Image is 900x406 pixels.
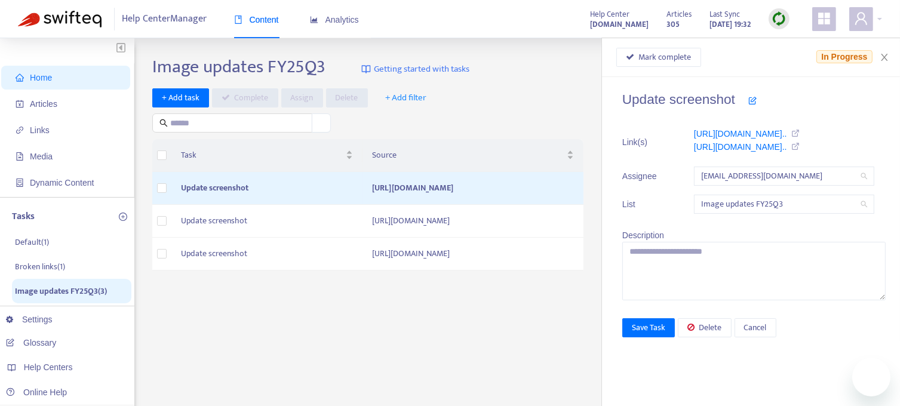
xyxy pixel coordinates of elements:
[666,8,692,21] span: Articles
[854,11,868,26] span: user
[152,88,209,107] button: + Add task
[363,205,583,238] td: [URL][DOMAIN_NAME]
[861,173,868,180] span: search
[361,56,469,82] a: Getting started with tasks
[709,18,751,31] strong: [DATE] 19:32
[817,11,831,26] span: appstore
[24,362,73,372] span: Help Centers
[30,99,57,109] span: Articles
[16,100,24,108] span: account-book
[30,178,94,187] span: Dynamic Content
[363,172,583,205] td: [URL][DOMAIN_NAME]
[590,17,649,31] a: [DOMAIN_NAME]
[281,88,323,107] button: Assign
[639,51,692,64] span: Mark complete
[122,8,207,30] span: Help Center Manager
[772,11,787,26] img: sync.dc5367851b00ba804db3.png
[18,11,102,27] img: Swifteq
[162,91,199,104] span: + Add task
[361,64,371,74] img: image-link
[212,88,278,107] button: Complete
[694,142,787,152] a: [URL][DOMAIN_NAME]..
[590,8,629,21] span: Help Center
[386,91,427,105] span: + Add filter
[678,318,732,337] button: Delete
[699,321,722,334] span: Delete
[310,15,359,24] span: Analytics
[616,48,701,67] button: Mark complete
[701,167,867,185] span: support@sendible.com
[622,318,675,337] button: Save Task
[15,260,65,273] p: Broken links ( 1 )
[372,149,564,162] span: Source
[234,16,242,24] span: book
[6,338,56,347] a: Glossary
[234,15,279,24] span: Content
[622,170,664,183] span: Assignee
[30,73,52,82] span: Home
[326,88,368,107] button: Delete
[709,8,740,21] span: Last Sync
[363,238,583,270] td: [URL][DOMAIN_NAME]
[632,321,665,334] span: Save Task
[310,16,318,24] span: area-chart
[377,88,436,107] button: + Add filter
[363,139,583,172] th: Source
[590,18,649,31] strong: [DOMAIN_NAME]
[666,18,680,31] strong: 305
[744,321,767,334] span: Cancel
[622,136,664,149] span: Link(s)
[6,315,53,324] a: Settings
[15,236,49,248] p: Default ( 1 )
[876,52,893,63] button: Close
[171,238,363,270] td: Update screenshot
[30,152,53,161] span: Media
[816,50,872,63] span: In Progress
[171,172,363,205] td: Update screenshot
[880,53,889,62] span: close
[159,119,168,127] span: search
[181,149,343,162] span: Task
[861,201,868,208] span: search
[16,179,24,187] span: container
[622,230,664,240] span: Description
[16,73,24,82] span: home
[701,195,867,213] span: Image updates FY25Q3
[152,56,325,78] h2: Image updates FY25Q3
[6,387,67,397] a: Online Help
[15,285,107,297] p: Image updates FY25Q3 ( 3 )
[30,125,50,135] span: Links
[12,210,35,224] p: Tasks
[622,91,886,107] h4: Update screenshot
[119,213,127,221] span: plus-circle
[735,318,776,337] button: Cancel
[16,126,24,134] span: link
[852,358,890,396] iframe: Button to launch messaging window
[16,152,24,161] span: file-image
[171,139,363,172] th: Task
[694,129,787,139] a: [URL][DOMAIN_NAME]..
[374,63,469,76] span: Getting started with tasks
[622,198,664,211] span: List
[171,205,363,238] td: Update screenshot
